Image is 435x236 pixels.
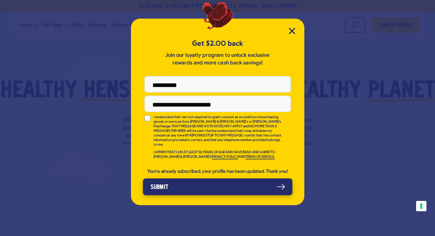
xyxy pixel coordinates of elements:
a: TERMS OF SERVICE. [245,155,275,159]
a: PRIVACY POLICY [212,155,238,159]
p: Join our loyalty program to unlock exclusive rewards and more cash back savings! [164,52,271,67]
button: Close Modal [289,28,295,34]
button: Your consent preferences for tracking technologies [416,201,426,211]
div: You're already subscribed, your profile has been updated. Thank you! [144,169,291,175]
h5: Get $2.00 back [144,38,291,49]
p: I AFFIRM THAT I AM AT LEAST 18 YEARS OF AGE AND HAVE READ AND AGREE TO [PERSON_NAME] & [PERSON_NA... [154,150,282,159]
input: I understand that I am not required to grant consent as a condition of purchasing goods or servic... [144,115,150,121]
p: I understand that I am not required to grant consent as a condition of purchasing goods or servic... [154,115,282,147]
button: Submit [143,178,292,195]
